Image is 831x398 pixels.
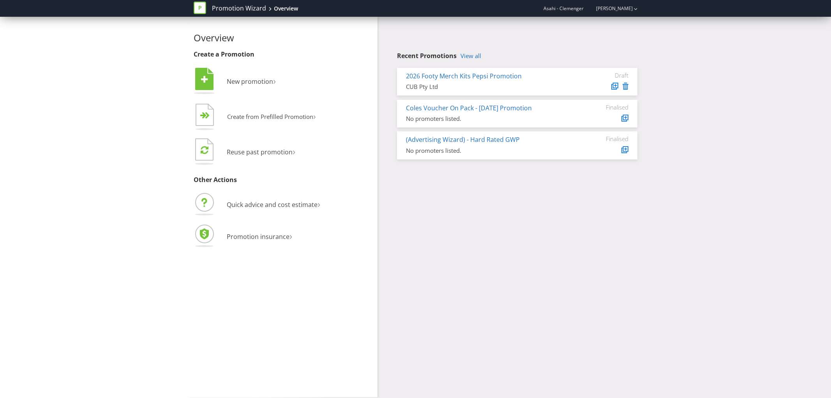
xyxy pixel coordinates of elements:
span: Recent Promotions [397,51,457,60]
a: Promotion insurance› [194,232,292,241]
a: [PERSON_NAME] [588,5,633,12]
a: Quick advice and cost estimate› [194,200,320,209]
div: Draft [582,72,628,79]
span: › [318,197,320,210]
div: Finalised [582,135,628,142]
div: CUB Pty Ltd [406,83,570,91]
a: (Advertising Wizard) - Hard Rated GWP [406,135,520,144]
span: Quick advice and cost estimate [227,200,318,209]
h3: Other Actions [194,177,372,184]
h2: Overview [194,33,372,43]
span: › [313,110,316,122]
tspan:  [201,145,208,154]
span: Create from Prefilled Promotion [227,113,313,120]
div: Finalised [582,104,628,111]
span: › [289,229,292,242]
h3: Create a Promotion [194,51,372,58]
button: Create from Prefilled Promotion› [194,102,316,133]
tspan:  [205,112,210,119]
a: 2026 Footy Merch Kits Pepsi Promotion [406,72,522,80]
a: Promotion Wizard [212,4,266,13]
span: › [273,74,276,87]
div: No promoters listed. [406,115,570,123]
a: Coles Voucher On Pack - [DATE] Promotion [406,104,532,112]
span: Reuse past promotion [227,148,293,156]
span: › [293,145,295,157]
span: Promotion insurance [227,232,289,241]
span: Asahi - Clemenger [543,5,584,12]
div: No promoters listed. [406,147,570,155]
span: New promotion [227,77,273,86]
div: Overview [274,5,298,12]
a: View all [460,53,481,59]
tspan:  [201,75,208,84]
